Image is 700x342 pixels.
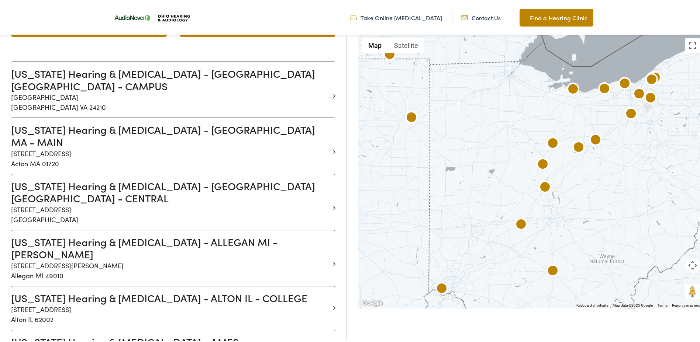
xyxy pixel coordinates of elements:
img: Mail icon representing email contact with Ohio Hearing in Cincinnati, OH [461,12,468,20]
a: [US_STATE] Hearing & [MEDICAL_DATA] - [GEOGRAPHIC_DATA] [GEOGRAPHIC_DATA] - CAMPUS [GEOGRAPHIC_DA... [11,66,330,111]
p: [STREET_ADDRESS] Alton IL 62002 [11,303,330,323]
h3: [US_STATE] Hearing & [MEDICAL_DATA] - ALTON IL - COLLEGE [11,290,330,303]
a: [US_STATE] Hearing & [MEDICAL_DATA] - ALLEGAN MI - [PERSON_NAME] [STREET_ADDRESS][PERSON_NAME]All... [11,234,330,279]
p: [STREET_ADDRESS] [GEOGRAPHIC_DATA] [11,203,330,223]
a: [US_STATE] Hearing & [MEDICAL_DATA] - [GEOGRAPHIC_DATA] MA - MAIN [STREET_ADDRESS]Acton MA 01720 [11,122,330,167]
p: [STREET_ADDRESS] Acton MA 01720 [11,147,330,167]
img: Headphones icone to schedule online hearing test in Cincinnati, OH [350,12,357,20]
a: [US_STATE] Hearing & [MEDICAL_DATA] - ALTON IL - COLLEGE [STREET_ADDRESS]Alton IL 62002 [11,290,330,323]
a: Contact Us [461,12,501,20]
h3: [US_STATE] Hearing & [MEDICAL_DATA] - [GEOGRAPHIC_DATA] [GEOGRAPHIC_DATA] - CAMPUS [11,66,330,91]
a: [US_STATE] Hearing & [MEDICAL_DATA] - [GEOGRAPHIC_DATA] [GEOGRAPHIC_DATA] - CENTRAL [STREET_ADDRE... [11,178,330,223]
p: [STREET_ADDRESS][PERSON_NAME] Allegan MI 49010 [11,259,330,279]
a: Find a Hearing Clinic [520,7,593,25]
p: [GEOGRAPHIC_DATA] [GEOGRAPHIC_DATA] VA 24210 [11,91,330,111]
h3: [US_STATE] Hearing & [MEDICAL_DATA] - ALLEGAN MI - [PERSON_NAME] [11,234,330,259]
a: Take Online [MEDICAL_DATA] [350,12,442,20]
h3: [US_STATE] Hearing & [MEDICAL_DATA] - [GEOGRAPHIC_DATA] MA - MAIN [11,122,330,147]
h3: [US_STATE] Hearing & [MEDICAL_DATA] - [GEOGRAPHIC_DATA] [GEOGRAPHIC_DATA] - CENTRAL [11,178,330,203]
img: Map pin icon to find Ohio Hearing & Audiology in Cincinnati, OH [520,12,526,21]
